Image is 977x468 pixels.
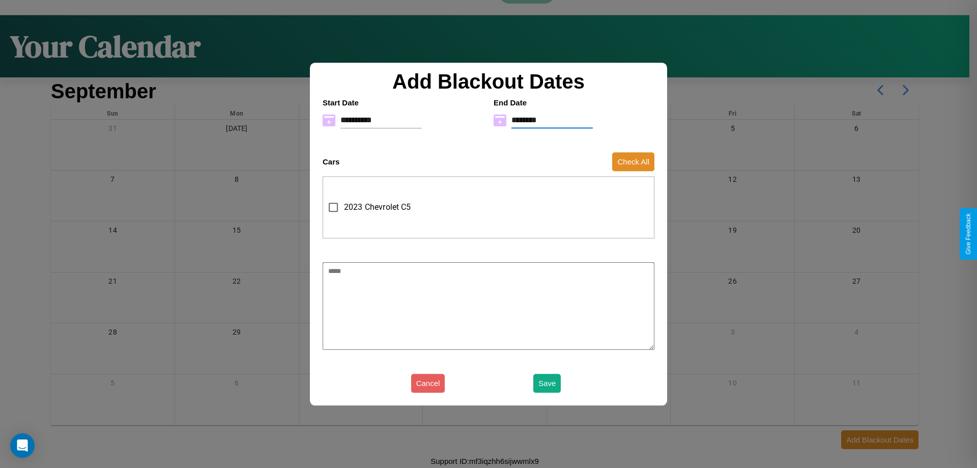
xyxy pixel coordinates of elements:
[411,374,445,393] button: Cancel
[344,201,411,213] span: 2023 Chevrolet C5
[533,374,561,393] button: Save
[494,98,654,107] h4: End Date
[612,152,654,171] button: Check All
[10,433,35,458] div: Open Intercom Messenger
[323,98,483,107] h4: Start Date
[323,157,339,166] h4: Cars
[318,70,659,93] h2: Add Blackout Dates
[965,213,972,255] div: Give Feedback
